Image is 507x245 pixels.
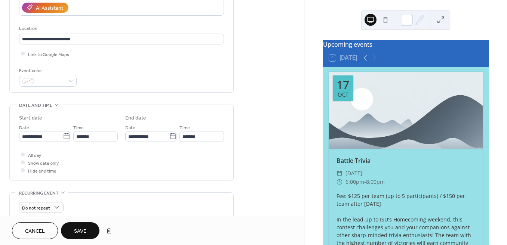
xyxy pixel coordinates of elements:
span: Cancel [25,227,45,235]
div: ​ [337,169,342,178]
button: Save [61,222,99,239]
span: Date and time [19,102,52,109]
span: Time [179,124,190,131]
div: Location [19,25,222,32]
span: Show date only [28,159,59,167]
span: Hide end time [28,167,56,175]
span: 8:00pm [366,177,385,186]
div: Oct [338,92,348,97]
div: Upcoming events [323,40,489,49]
div: ​ [337,177,342,186]
span: [DATE] [345,169,362,178]
span: Time [73,124,84,131]
div: Start date [19,114,42,122]
span: Date [19,124,29,131]
div: Battle Trivia [329,156,483,165]
span: Do not repeat [22,204,50,212]
span: - [364,177,366,186]
div: Event color [19,67,75,75]
span: 6:00pm [345,177,364,186]
span: Date [125,124,135,131]
button: Cancel [12,222,58,239]
span: Recurring event [19,189,59,197]
div: 17 [337,79,349,90]
span: Save [74,227,86,235]
button: AI Assistant [22,3,68,13]
span: Link to Google Maps [28,50,69,58]
div: End date [125,114,146,122]
div: AI Assistant [36,4,63,12]
span: All day [28,151,41,159]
